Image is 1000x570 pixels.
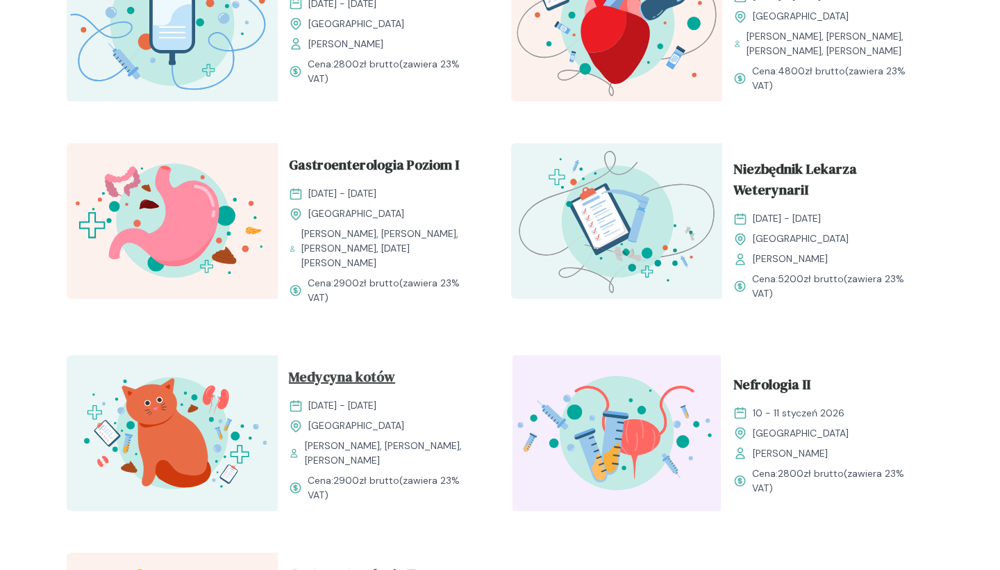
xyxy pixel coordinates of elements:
[753,252,828,266] span: [PERSON_NAME]
[308,37,383,51] span: [PERSON_NAME]
[752,64,922,93] span: Cena: (zawiera 23% VAT)
[301,227,478,270] span: [PERSON_NAME], [PERSON_NAME], [PERSON_NAME], [DATE][PERSON_NAME]
[753,426,849,441] span: [GEOGRAPHIC_DATA]
[778,65,845,77] span: 4800 zł brutto
[752,272,922,301] span: Cena: (zawiera 23% VAT)
[333,474,399,487] span: 2900 zł brutto
[308,206,404,221] span: [GEOGRAPHIC_DATA]
[511,143,722,299] img: aHe4VUMqNJQqH-M0_ProcMH_T.svg
[753,446,828,461] span: [PERSON_NAME]
[308,418,404,433] span: [GEOGRAPHIC_DATA]
[289,154,478,181] a: Gastroenterologia Poziom I
[305,439,478,468] span: [PERSON_NAME], [PERSON_NAME], [PERSON_NAME]
[733,374,922,400] a: Nefrologia II
[778,467,844,480] span: 2800 zł brutto
[308,398,376,413] span: [DATE] - [DATE]
[67,355,278,511] img: aHfQZEMqNJQqH-e8_MedKot_T.svg
[747,29,922,58] span: [PERSON_NAME], [PERSON_NAME], [PERSON_NAME], [PERSON_NAME]
[778,272,844,285] span: 5200 zł brutto
[753,9,849,24] span: [GEOGRAPHIC_DATA]
[733,374,810,400] span: Nefrologia II
[308,473,478,503] span: Cena: (zawiera 23% VAT)
[753,406,844,421] span: 10 - 11 styczeń 2026
[333,58,399,70] span: 2800 zł brutto
[733,158,922,206] a: Niezbędnik Lekarza WeterynariI
[753,211,821,226] span: [DATE] - [DATE]
[333,277,399,289] span: 2900 zł brutto
[308,57,478,86] span: Cena: (zawiera 23% VAT)
[308,276,478,305] span: Cena: (zawiera 23% VAT)
[752,466,922,496] span: Cena: (zawiera 23% VAT)
[308,186,376,201] span: [DATE] - [DATE]
[289,154,459,181] span: Gastroenterologia Poziom I
[753,231,849,246] span: [GEOGRAPHIC_DATA]
[67,143,278,299] img: Zpbdlx5LeNNTxNvT_GastroI_T.svg
[308,17,404,31] span: [GEOGRAPHIC_DATA]
[289,366,395,393] span: Medycyna kotów
[289,366,478,393] a: Medycyna kotów
[511,355,722,511] img: ZpgBUh5LeNNTxPrX_Uro_T.svg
